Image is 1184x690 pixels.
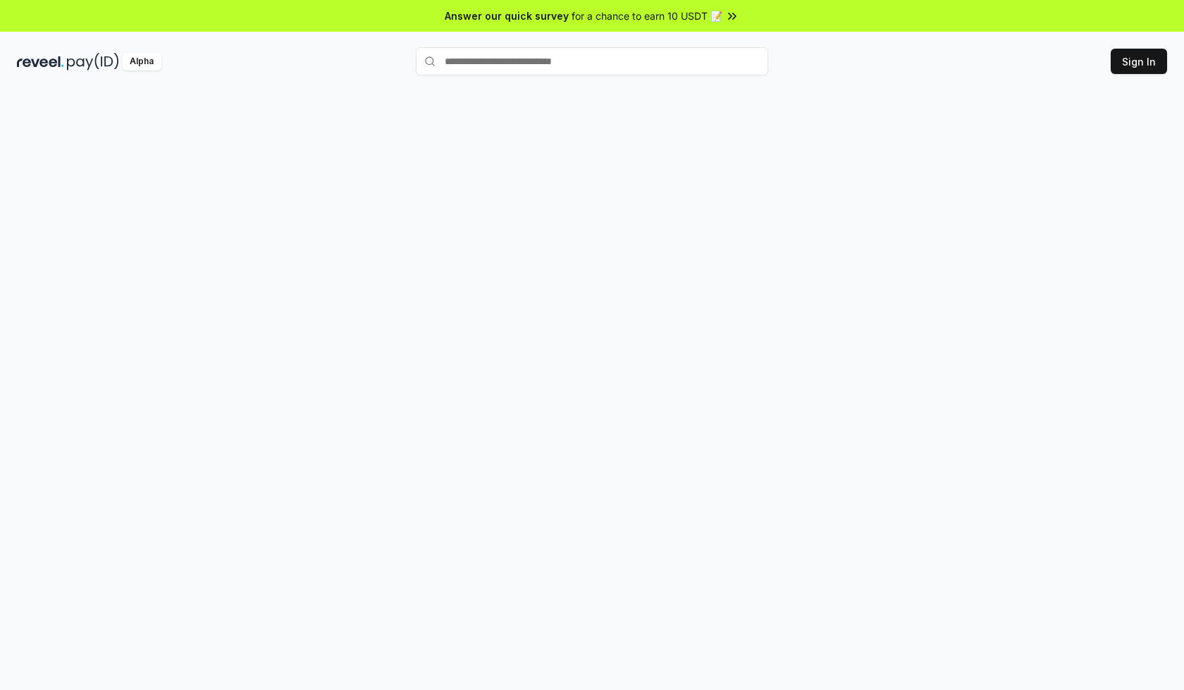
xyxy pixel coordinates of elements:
[572,8,722,23] span: for a chance to earn 10 USDT 📝
[445,8,569,23] span: Answer our quick survey
[67,53,119,70] img: pay_id
[17,53,64,70] img: reveel_dark
[1111,49,1167,74] button: Sign In
[122,53,161,70] div: Alpha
